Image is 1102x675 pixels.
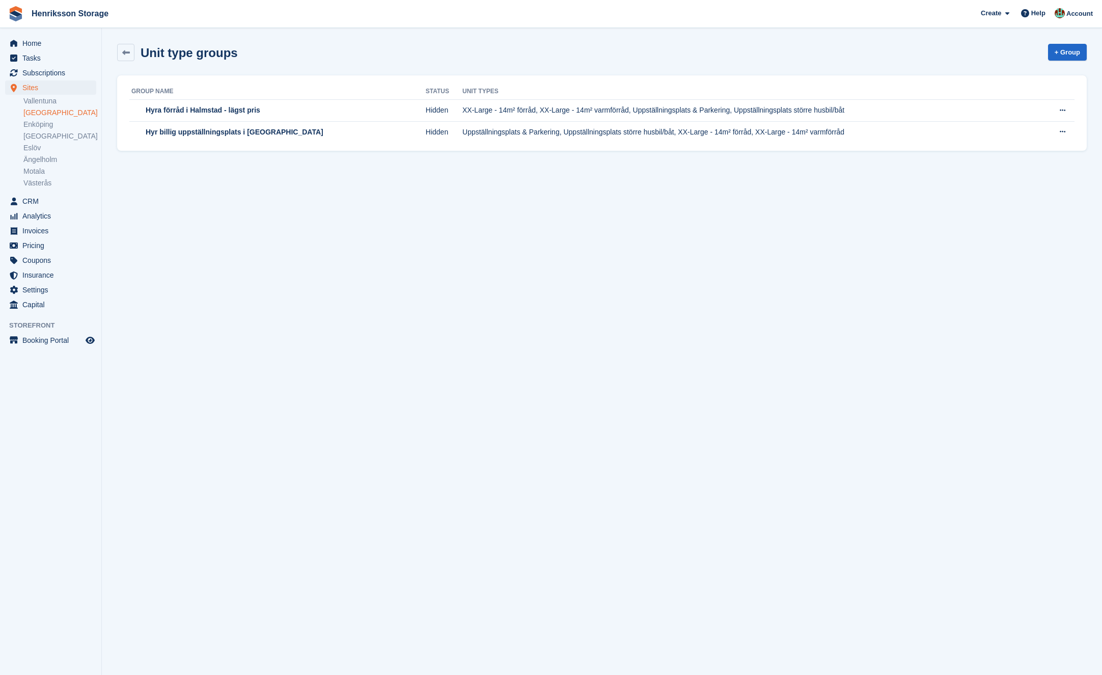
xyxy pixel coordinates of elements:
[84,334,96,346] a: Preview store
[27,5,113,22] a: Henriksson Storage
[22,66,84,80] span: Subscriptions
[1031,8,1045,18] span: Help
[5,298,96,312] a: menu
[1066,9,1093,19] span: Account
[5,80,96,95] a: menu
[5,283,96,297] a: menu
[5,268,96,282] a: menu
[462,84,1042,100] th: Unit Types
[5,51,96,65] a: menu
[981,8,1001,18] span: Create
[424,105,462,116] div: Hidden
[5,209,96,223] a: menu
[22,253,84,267] span: Coupons
[462,100,1042,122] td: XX-Large - 14m² förråd, XX-Large - 14m² varmförråd, Uppställningsplats & Parkering, Uppställnings...
[5,194,96,208] a: menu
[22,51,84,65] span: Tasks
[462,121,1042,143] td: Uppställningsplats & Parkering, Uppställningsplats större husbil/båt, XX-Large - 14m² förråd, XX-...
[22,333,84,347] span: Booking Portal
[22,283,84,297] span: Settings
[23,96,96,106] a: Vallentuna
[22,209,84,223] span: Analytics
[23,167,96,176] a: Motala
[23,155,96,165] a: Ängelholm
[144,105,260,116] div: Hyra förråd i Halmstad - lägst pris
[5,66,96,80] a: menu
[23,120,96,129] a: Enköping
[5,224,96,238] a: menu
[22,224,84,238] span: Invoices
[424,84,462,100] th: Status
[23,143,96,153] a: Eslöv
[8,6,23,21] img: stora-icon-8386f47178a22dfd0bd8f6a31ec36ba5ce8667c1dd55bd0f319d3a0aa187defe.svg
[22,238,84,253] span: Pricing
[5,333,96,347] a: menu
[424,127,462,138] div: Hidden
[1048,44,1087,61] a: + Group
[23,131,96,141] a: [GEOGRAPHIC_DATA]
[5,238,96,253] a: menu
[1055,8,1065,18] img: Isak Martinelle
[141,46,238,60] h2: Unit type groups
[23,108,96,118] a: [GEOGRAPHIC_DATA]
[129,84,424,100] th: Group Name
[22,36,84,50] span: Home
[23,178,96,188] a: Västerås
[5,253,96,267] a: menu
[22,268,84,282] span: Insurance
[22,194,84,208] span: CRM
[22,298,84,312] span: Capital
[22,80,84,95] span: Sites
[5,36,96,50] a: menu
[144,127,323,138] div: Hyr billig uppställningsplats i [GEOGRAPHIC_DATA]
[9,320,101,331] span: Storefront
